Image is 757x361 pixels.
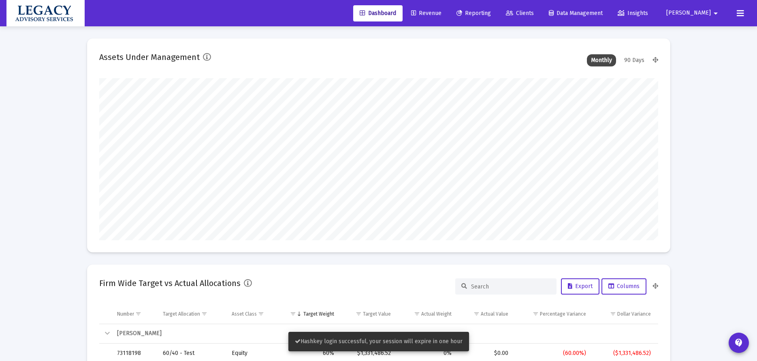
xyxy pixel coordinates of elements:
div: [PERSON_NAME] [117,329,651,338]
span: Show filter options for column 'Target Value' [356,311,362,317]
div: Dollar Variance [617,311,651,317]
span: Clients [506,10,534,17]
span: Show filter options for column 'Actual Weight' [414,311,420,317]
a: Insights [611,5,655,21]
div: Percentage Variance [540,311,586,317]
td: Column Target Weight [279,304,340,324]
span: Revenue [411,10,441,17]
span: Dashboard [360,10,396,17]
span: Show filter options for column 'Target Weight' [290,311,296,317]
a: Dashboard [353,5,403,21]
div: Monthly [587,54,616,66]
div: Target Value [363,311,391,317]
div: Actual Weight [421,311,452,317]
div: 90 Days [620,54,648,66]
span: Insights [618,10,648,17]
span: Show filter options for column 'Percentage Variance' [533,311,539,317]
h2: Assets Under Management [99,51,200,64]
mat-icon: contact_support [734,338,744,348]
span: Show filter options for column 'Number' [135,311,141,317]
div: Asset Class [232,311,257,317]
mat-icon: arrow_drop_down [711,5,721,21]
td: Column Number [111,304,157,324]
div: Target Allocation [163,311,200,317]
span: [PERSON_NAME] [666,10,711,17]
input: Search [471,283,550,290]
td: Column Percentage Variance [514,304,592,324]
span: Show filter options for column 'Asset Class' [258,311,264,317]
a: Clients [499,5,540,21]
div: (60.00%) [520,349,586,357]
a: Data Management [542,5,609,21]
div: $0.00 [463,349,509,357]
td: Collapse [99,324,111,344]
span: Reporting [456,10,491,17]
span: Show filter options for column 'Target Allocation' [201,311,207,317]
div: ($1,331,486.52) [597,349,651,357]
div: Number [117,311,134,317]
span: Show filter options for column 'Dollar Variance' [610,311,616,317]
button: Columns [601,278,646,295]
button: [PERSON_NAME] [657,5,730,21]
td: Column Target Allocation [157,304,226,324]
a: Reporting [450,5,497,21]
td: Column Actual Weight [397,304,457,324]
td: Column Dollar Variance [592,304,658,324]
div: Actual Value [481,311,508,317]
div: Target Weight [303,311,334,317]
span: Hashkey login successful, your session will expire in one hour [295,338,463,345]
a: Revenue [405,5,448,21]
span: Columns [608,283,640,290]
td: Column Target Value [340,304,397,324]
td: Column Actual Value [457,304,514,324]
span: Data Management [549,10,603,17]
span: Show filter options for column 'Actual Value' [473,311,480,317]
img: Dashboard [13,5,79,21]
span: Export [568,283,593,290]
td: Column Asset Class [226,304,279,324]
button: Export [561,278,599,295]
h2: Firm Wide Target vs Actual Allocations [99,277,241,290]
